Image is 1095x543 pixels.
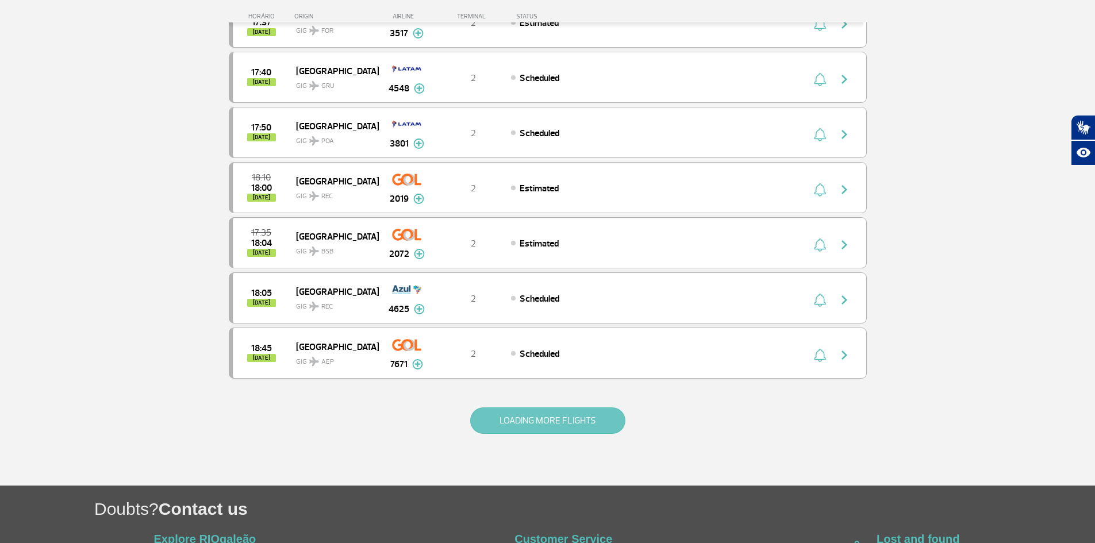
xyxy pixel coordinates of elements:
span: Scheduled [520,293,559,305]
button: Abrir recursos assistivos. [1071,140,1095,165]
img: destiny_airplane.svg [309,191,319,201]
div: AIRLINE [378,13,436,20]
span: GIG [296,130,370,147]
img: sino-painel-voo.svg [814,293,826,307]
span: 2 [471,128,476,139]
span: 2025-09-25 18:04:00 [251,239,272,247]
span: 2025-09-25 17:40:00 [251,68,271,76]
span: [GEOGRAPHIC_DATA] [296,339,370,354]
span: 2025-09-25 17:35:00 [251,229,271,237]
img: mais-info-painel-voo.svg [412,359,423,369]
span: [DATE] [247,28,276,36]
span: 2 [471,238,476,249]
img: mais-info-painel-voo.svg [414,304,425,314]
span: GIG [296,185,370,202]
button: Abrir tradutor de língua de sinais. [1071,115,1095,140]
img: destiny_airplane.svg [309,247,319,256]
h1: Doubts? [94,497,1095,521]
button: LOADING MORE FLIGHTS [470,407,625,434]
img: destiny_airplane.svg [309,81,319,90]
img: seta-direita-painel-voo.svg [837,238,851,252]
div: STATUS [510,13,604,20]
span: 2025-09-25 18:10:00 [252,174,271,182]
div: HORÁRIO [232,13,295,20]
span: 4625 [389,302,409,316]
span: 2025-09-25 18:05:00 [251,289,272,297]
img: seta-direita-painel-voo.svg [837,348,851,362]
img: seta-direita-painel-voo.svg [837,183,851,197]
img: seta-direita-painel-voo.svg [837,128,851,141]
img: mais-info-painel-voo.svg [413,138,424,149]
img: destiny_airplane.svg [309,357,319,366]
span: 2 [471,17,476,29]
span: AEP [321,357,334,367]
span: 2 [471,183,476,194]
span: 2025-09-25 18:45:00 [251,344,272,352]
span: GIG [296,351,370,367]
span: Contact us [159,499,248,518]
img: sino-painel-voo.svg [814,72,826,86]
img: mais-info-painel-voo.svg [413,194,424,204]
span: Scheduled [520,72,559,84]
span: [DATE] [247,133,276,141]
span: GIG [296,75,370,91]
span: Scheduled [520,128,559,139]
span: FOR [321,26,333,36]
img: destiny_airplane.svg [309,302,319,311]
span: 2019 [390,192,409,206]
span: [DATE] [247,249,276,257]
span: BSB [321,247,333,257]
img: destiny_airplane.svg [309,26,319,35]
span: 3517 [390,26,408,40]
span: [DATE] [247,354,276,362]
span: 7671 [390,357,408,371]
img: mais-info-painel-voo.svg [414,249,425,259]
span: [GEOGRAPHIC_DATA] [296,284,370,299]
div: TERMINAL [436,13,510,20]
span: [DATE] [247,299,276,307]
img: sino-painel-voo.svg [814,348,826,362]
span: Estimated [520,238,559,249]
span: Scheduled [520,348,559,360]
img: seta-direita-painel-voo.svg [837,293,851,307]
span: REC [321,191,333,202]
span: 2025-09-25 17:50:00 [251,124,271,132]
span: [DATE] [247,194,276,202]
div: Plugin de acessibilidade da Hand Talk. [1071,115,1095,165]
img: mais-info-painel-voo.svg [413,28,424,38]
span: [GEOGRAPHIC_DATA] [296,63,370,78]
span: [GEOGRAPHIC_DATA] [296,118,370,133]
img: mais-info-painel-voo.svg [414,83,425,94]
span: 2 [471,72,476,84]
span: Estimated [520,17,559,29]
span: GRU [321,81,335,91]
span: POA [321,136,334,147]
span: GIG [296,240,370,257]
img: sino-painel-voo.svg [814,238,826,252]
span: 2 [471,348,476,360]
img: destiny_airplane.svg [309,136,319,145]
span: [GEOGRAPHIC_DATA] [296,174,370,188]
span: 3801 [390,137,409,151]
img: sino-painel-voo.svg [814,128,826,141]
img: seta-direita-painel-voo.svg [837,72,851,86]
div: ORIGIN [294,13,378,20]
span: 4548 [389,82,409,95]
img: sino-painel-voo.svg [814,183,826,197]
span: REC [321,302,333,312]
span: GIG [296,295,370,312]
span: Estimated [520,183,559,194]
span: 2025-09-25 18:00:00 [251,184,272,192]
span: [GEOGRAPHIC_DATA] [296,229,370,244]
span: [DATE] [247,78,276,86]
span: 2 [471,293,476,305]
span: 2072 [389,247,409,261]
